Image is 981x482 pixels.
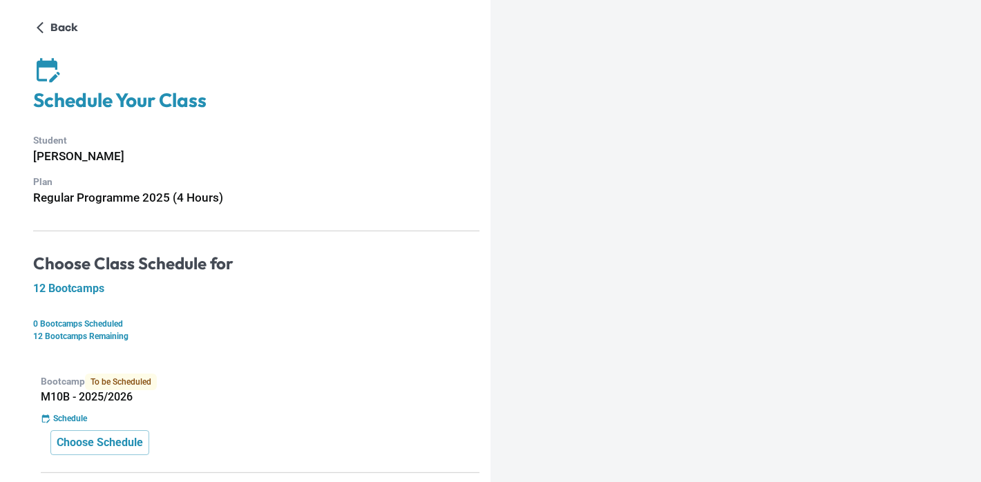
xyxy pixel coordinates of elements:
[33,133,479,148] p: Student
[33,189,479,207] h6: Regular Programme 2025 (4 Hours)
[85,374,157,390] span: To be Scheduled
[41,390,479,404] h5: M10B - 2025/2026
[33,17,84,39] button: Back
[33,318,479,330] p: 0 Bootcamps Scheduled
[33,88,479,113] h4: Schedule Your Class
[33,330,479,343] p: 12 Bootcamps Remaining
[33,147,479,166] h6: [PERSON_NAME]
[33,282,479,296] h5: 12 Bootcamps
[50,430,149,455] button: Choose Schedule
[53,412,87,425] p: Schedule
[50,19,78,36] p: Back
[33,175,479,189] p: Plan
[57,434,143,451] p: Choose Schedule
[41,374,479,390] p: Bootcamp
[33,253,479,274] h4: Choose Class Schedule for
